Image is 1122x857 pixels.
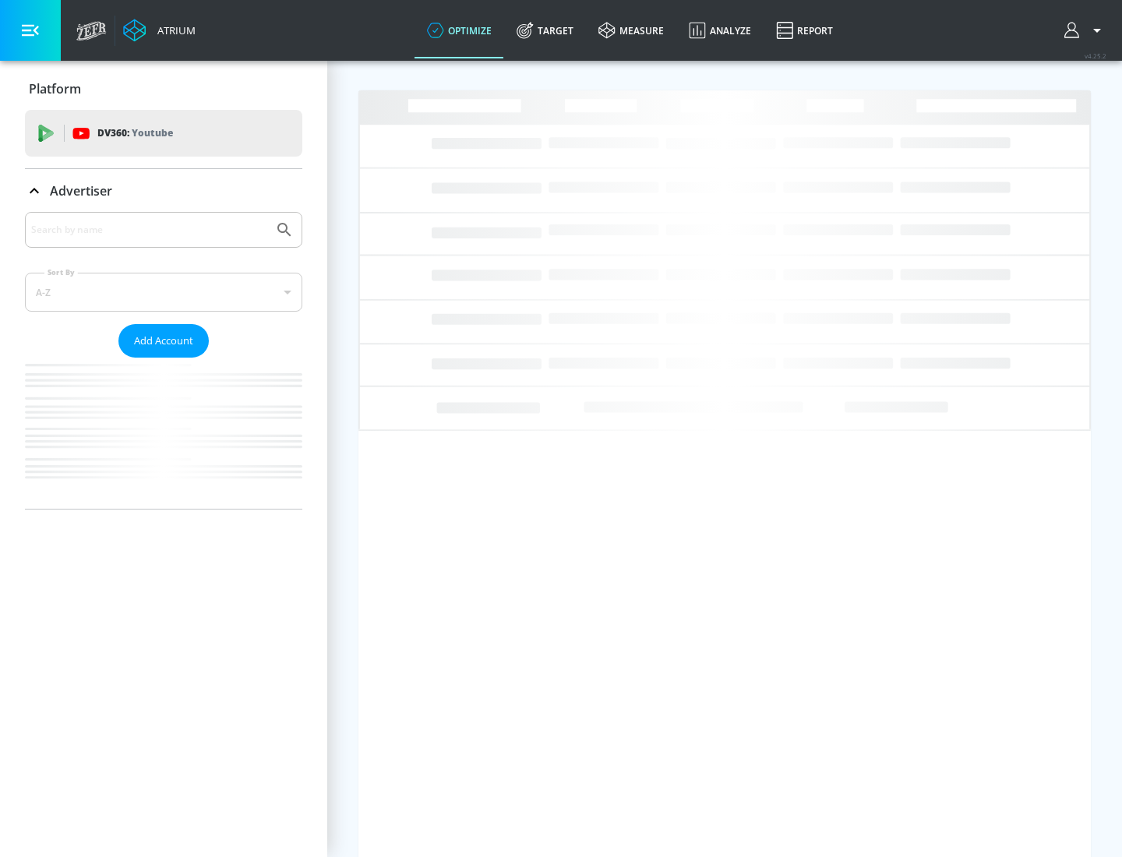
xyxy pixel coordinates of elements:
div: A-Z [25,273,302,312]
span: v 4.25.2 [1085,51,1106,60]
label: Sort By [44,267,78,277]
button: Add Account [118,324,209,358]
div: DV360: Youtube [25,110,302,157]
a: Target [504,2,586,58]
div: Advertiser [25,212,302,509]
p: DV360: [97,125,173,142]
input: Search by name [31,220,267,240]
a: Atrium [123,19,196,42]
a: optimize [415,2,504,58]
span: Add Account [134,332,193,350]
p: Advertiser [50,182,112,199]
a: measure [586,2,676,58]
div: Advertiser [25,169,302,213]
nav: list of Advertiser [25,358,302,509]
a: Report [764,2,845,58]
div: Platform [25,67,302,111]
a: Analyze [676,2,764,58]
p: Platform [29,80,81,97]
p: Youtube [132,125,173,141]
div: Atrium [151,23,196,37]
